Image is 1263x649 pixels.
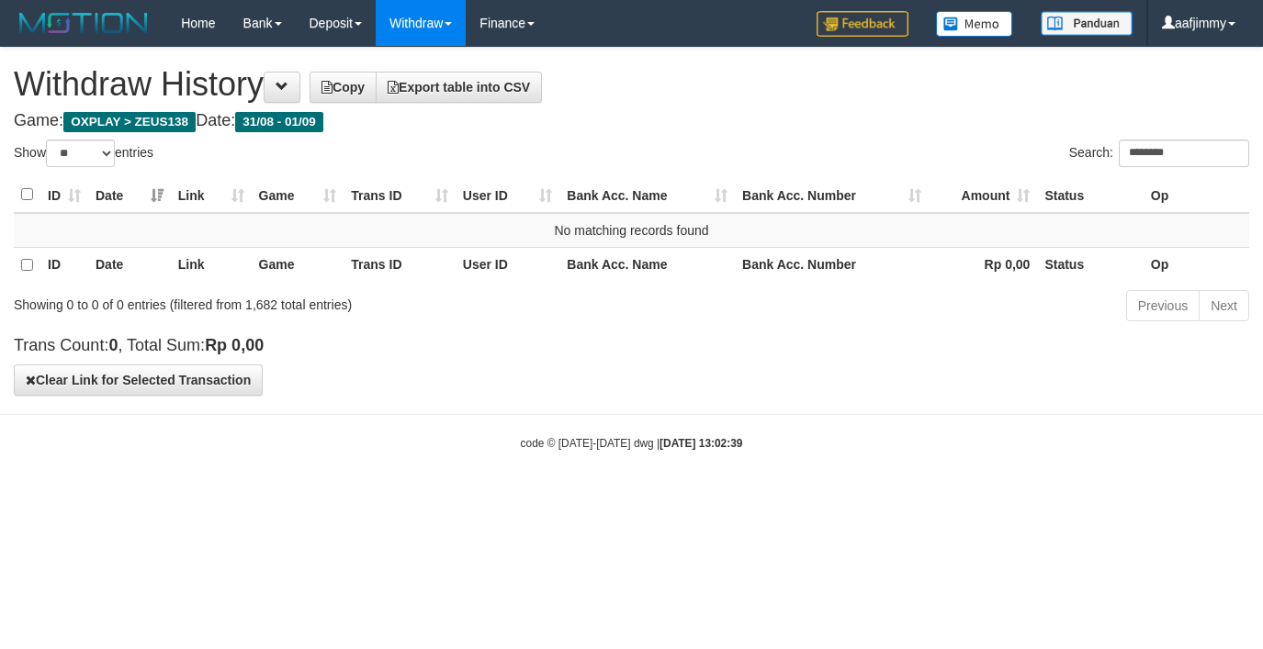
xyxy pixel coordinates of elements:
[735,177,929,213] th: Bank Acc. Number: activate to sort column ascending
[559,247,735,283] th: Bank Acc. Name
[1119,140,1249,167] input: Search:
[40,177,88,213] th: ID: activate to sort column ascending
[1126,290,1200,321] a: Previous
[985,257,1031,272] strong: Rp 0,00
[817,11,908,37] img: Feedback.jpg
[88,247,171,283] th: Date
[46,140,115,167] select: Showentries
[936,11,1013,37] img: Button%20Memo.svg
[88,177,171,213] th: Date: activate to sort column ascending
[108,336,118,354] strong: 0
[735,247,929,283] th: Bank Acc. Number
[1041,11,1133,36] img: panduan.png
[14,9,153,37] img: MOTION_logo.png
[171,247,252,283] th: Link
[1144,247,1249,283] th: Op
[14,364,263,396] button: Clear Link for Selected Transaction
[14,213,1249,248] td: No matching records found
[521,437,743,450] small: code © [DATE]-[DATE] dwg |
[1037,177,1143,213] th: Status
[660,437,742,450] strong: [DATE] 13:02:39
[252,247,344,283] th: Game
[14,66,1249,103] h1: Withdraw History
[14,140,153,167] label: Show entries
[310,72,377,103] a: Copy
[321,80,365,95] span: Copy
[376,72,542,103] a: Export table into CSV
[1037,247,1143,283] th: Status
[456,177,560,213] th: User ID: activate to sort column ascending
[14,112,1249,130] h4: Game: Date:
[14,337,1249,355] h4: Trans Count: , Total Sum:
[1199,290,1249,321] a: Next
[171,177,252,213] th: Link: activate to sort column ascending
[63,112,196,132] span: OXPLAY > ZEUS138
[1144,177,1249,213] th: Op
[252,177,344,213] th: Game: activate to sort column ascending
[14,288,513,314] div: Showing 0 to 0 of 0 entries (filtered from 1,682 total entries)
[344,177,456,213] th: Trans ID: activate to sort column ascending
[235,112,323,132] span: 31/08 - 01/09
[1069,140,1249,167] label: Search:
[40,247,88,283] th: ID
[205,336,264,354] strong: Rp 0,00
[456,247,560,283] th: User ID
[388,80,530,95] span: Export table into CSV
[344,247,456,283] th: Trans ID
[929,177,1038,213] th: Amount: activate to sort column ascending
[559,177,735,213] th: Bank Acc. Name: activate to sort column ascending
